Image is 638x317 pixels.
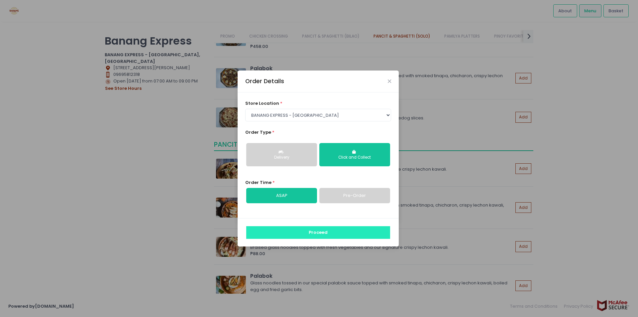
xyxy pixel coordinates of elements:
[245,179,271,186] span: Order Time
[245,100,279,106] span: store location
[246,226,390,239] button: Proceed
[324,155,385,161] div: Click and Collect
[245,129,271,135] span: Order Type
[388,79,391,83] button: Close
[245,77,284,85] div: Order Details
[319,188,390,203] a: Pre-Order
[251,155,312,161] div: Delivery
[246,188,317,203] a: ASAP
